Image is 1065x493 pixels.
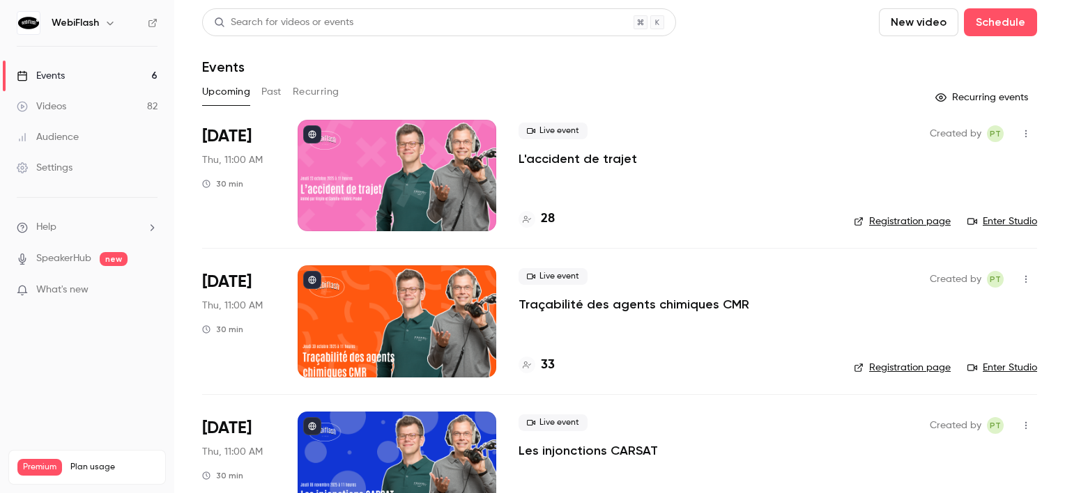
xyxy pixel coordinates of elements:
a: SpeakerHub [36,251,91,266]
span: What's new [36,283,89,297]
button: Recurring events [929,86,1037,109]
a: Traçabilité des agents chimiques CMR [519,296,749,313]
h4: 28 [541,210,555,228]
h4: 33 [541,356,555,375]
h1: Events [202,58,245,75]
button: New video [879,8,958,36]
span: Live event [519,123,588,139]
span: Plan usage [70,462,157,473]
button: Recurring [293,81,339,103]
span: Premium [17,459,62,476]
div: 30 min [202,324,243,335]
div: Audience [17,130,79,144]
span: PT [990,125,1001,142]
span: Thu, 11:00 AM [202,299,263,313]
span: [DATE] [202,125,252,148]
a: Enter Studio [967,214,1037,228]
img: WebiFlash [17,12,40,34]
a: Les injonctions CARSAT [519,442,658,459]
div: 30 min [202,178,243,189]
span: Pauline TERRIEN [987,271,1004,288]
iframe: Noticeable Trigger [141,284,158,297]
span: Thu, 11:00 AM [202,153,263,167]
a: L'accident de trajet [519,150,637,167]
span: Live event [519,414,588,431]
span: Live event [519,268,588,285]
span: Pauline TERRIEN [987,417,1004,434]
span: Thu, 11:00 AM [202,445,263,459]
button: Upcoming [202,81,250,103]
li: help-dropdown-opener [17,220,158,235]
span: Created by [930,271,981,288]
div: Oct 23 Thu, 11:00 AM (Europe/Paris) [202,120,275,231]
a: 33 [519,356,555,375]
h6: WebiFlash [52,16,99,30]
span: PT [990,417,1001,434]
a: Registration page [854,214,951,228]
button: Past [261,81,282,103]
div: Settings [17,161,72,175]
span: [DATE] [202,417,252,439]
span: Help [36,220,56,235]
div: Search for videos or events [214,15,353,30]
span: Pauline TERRIEN [987,125,1004,142]
span: [DATE] [202,271,252,293]
span: Created by [930,417,981,434]
div: 30 min [202,470,243,481]
a: Enter Studio [967,361,1037,375]
a: 28 [519,210,555,228]
a: Registration page [854,361,951,375]
span: new [100,252,128,266]
span: Created by [930,125,981,142]
div: Videos [17,100,66,114]
div: Events [17,69,65,83]
div: Oct 30 Thu, 11:00 AM (Europe/Paris) [202,265,275,377]
button: Schedule [964,8,1037,36]
span: PT [990,271,1001,288]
